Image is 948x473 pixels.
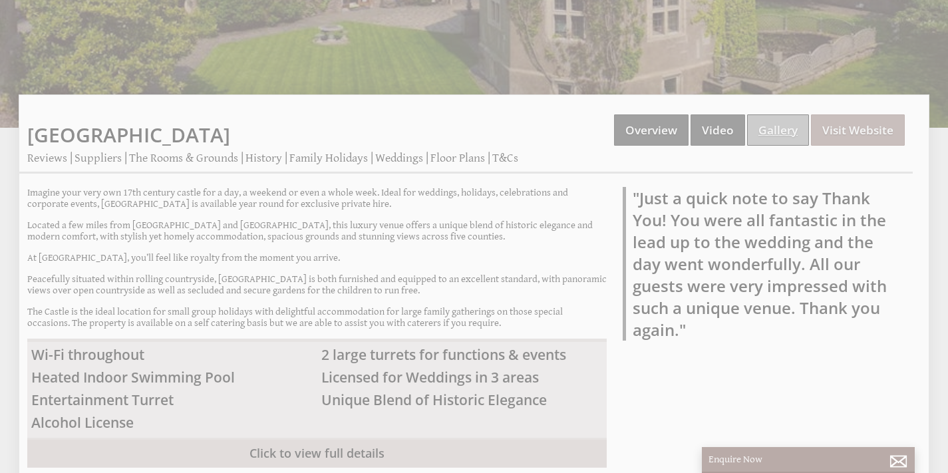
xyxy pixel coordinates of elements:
a: Family Holidays [289,151,368,165]
a: Suppliers [75,151,122,165]
a: Weddings [375,151,423,165]
p: Imagine your very own 17th century castle for a day, a weekend or even a whole week. Ideal for we... [27,187,607,210]
a: Gallery [747,114,809,146]
a: Floor Plans [430,151,485,165]
a: Video [691,114,745,146]
li: Alcohol License [27,411,317,434]
li: Wi-Fi throughout [27,343,317,366]
li: Entertainment Turret [27,389,317,411]
li: Unique Blend of Historic Elegance [317,389,607,411]
p: At [GEOGRAPHIC_DATA], you’ll feel like royalty from the moment you arrive. [27,252,607,263]
a: Click to view full details [27,438,607,468]
a: History [245,151,282,165]
li: Licensed for Weddings in 3 areas [317,366,607,389]
a: T&Cs [492,151,518,165]
a: The Rooms & Grounds [129,151,238,165]
li: Heated Indoor Swimming Pool [27,366,317,389]
blockquote: "Just a quick note to say Thank You! You were all fantastic in the lead up to the wedding and the... [623,187,905,341]
p: Located a few miles from [GEOGRAPHIC_DATA] and [GEOGRAPHIC_DATA], this luxury venue offers a uniq... [27,220,607,242]
p: Peacefully situated within rolling countryside, [GEOGRAPHIC_DATA] is both furnished and equipped ... [27,273,607,296]
p: Enquire Now [709,454,908,465]
p: The Castle is the ideal location for small group holidays with delightful accommodation for large... [27,306,607,329]
a: Visit Website [811,114,905,146]
a: [GEOGRAPHIC_DATA] [27,121,230,148]
li: 2 large turrets for functions & events [317,343,607,366]
a: Reviews [27,151,67,165]
a: Overview [614,114,689,146]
